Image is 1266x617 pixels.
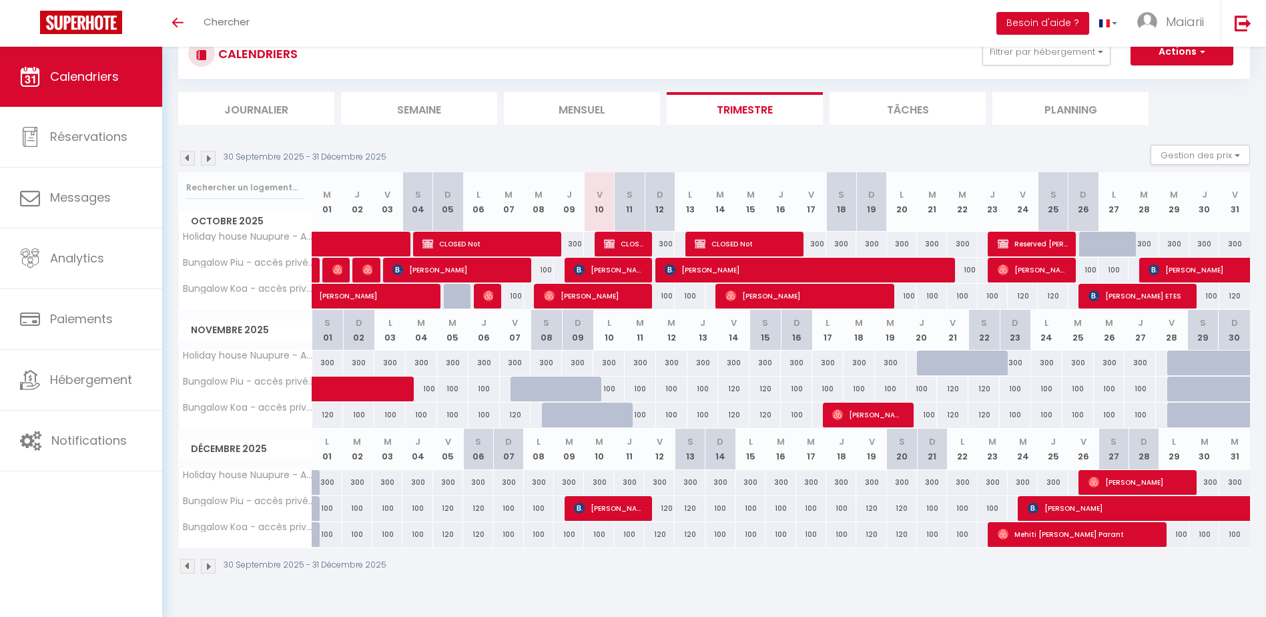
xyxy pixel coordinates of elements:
th: 27 [1125,310,1156,351]
div: 100 [493,284,523,308]
th: 26 [1094,310,1125,351]
abbr: L [1044,317,1048,329]
div: 300 [856,232,886,256]
th: 31 [1219,429,1250,469]
th: 19 [856,429,886,469]
th: 09 [554,429,584,469]
abbr: J [354,188,360,201]
abbr: V [597,188,603,201]
div: 300 [406,351,437,375]
span: Mehiti [PERSON_NAME] Parant [998,522,1161,547]
th: 10 [584,429,614,469]
div: 300 [374,351,406,375]
th: 28 [1129,429,1159,469]
th: 20 [887,429,917,469]
span: [PERSON_NAME] [998,257,1069,282]
abbr: M [1074,317,1082,329]
div: 100 [1189,284,1219,308]
abbr: J [778,188,783,201]
div: 120 [312,403,344,427]
div: 100 [947,258,977,282]
span: Calendriers [50,68,119,85]
div: 300 [1000,351,1031,375]
div: 120 [1219,284,1250,308]
abbr: M [747,188,755,201]
div: 100 [781,377,812,401]
th: 30 [1219,310,1250,351]
th: 12 [645,172,675,232]
th: 25 [1062,310,1094,351]
th: 16 [781,310,812,351]
p: 30 Septembre 2025 - 31 Décembre 2025 [224,151,386,164]
abbr: S [1200,317,1206,329]
div: 120 [718,403,749,427]
th: 28 [1129,172,1159,232]
div: 100 [887,284,917,308]
th: 23 [978,172,1008,232]
div: 300 [826,232,856,256]
span: Notifications [51,432,127,449]
th: 21 [917,429,947,469]
div: 100 [1098,258,1129,282]
th: 21 [937,310,968,351]
th: 24 [1008,172,1038,232]
div: 300 [468,351,500,375]
div: 300 [593,351,625,375]
th: 15 [735,172,765,232]
div: 300 [1189,232,1219,256]
th: 06 [468,310,500,351]
span: [PERSON_NAME] ETES [1088,283,1191,308]
div: 300 [1031,351,1062,375]
th: 02 [342,429,372,469]
th: 22 [947,429,977,469]
th: 26 [1068,429,1098,469]
abbr: L [826,317,830,329]
div: 300 [796,232,826,256]
abbr: M [958,188,966,201]
th: 17 [812,310,844,351]
th: 20 [906,310,938,351]
span: [PERSON_NAME] [483,283,493,308]
div: 100 [1000,403,1031,427]
th: 27 [1098,172,1129,232]
span: Messages [50,189,111,206]
div: 100 [917,284,947,308]
abbr: V [1232,188,1238,201]
th: 04 [402,172,432,232]
th: 05 [437,310,468,351]
div: 300 [749,351,781,375]
abbr: S [981,317,987,329]
div: 100 [1068,258,1098,282]
div: 300 [875,351,906,375]
span: CLOSED Not [604,231,645,256]
th: 19 [875,310,906,351]
th: 07 [500,310,531,351]
th: 17 [796,429,826,469]
th: 11 [615,429,645,469]
div: 120 [1038,284,1068,308]
div: 100 [406,403,437,427]
div: 100 [524,258,554,282]
div: 100 [1062,403,1094,427]
div: 120 [749,403,781,427]
abbr: M [667,317,675,329]
div: 100 [374,403,406,427]
th: 07 [493,429,523,469]
th: 01 [312,172,342,232]
abbr: V [512,317,518,329]
th: 14 [705,172,735,232]
th: 08 [531,310,562,351]
th: 02 [343,310,374,351]
span: Bungalow Koa - accès privé plage & kayak [181,284,314,294]
th: 05 [433,429,463,469]
th: 01 [312,429,342,469]
div: 300 [343,351,374,375]
th: 12 [656,310,687,351]
abbr: V [1020,188,1026,201]
abbr: J [481,317,487,329]
abbr: M [448,317,456,329]
span: Analytics [50,250,104,266]
th: 03 [372,429,402,469]
th: 25 [1038,172,1068,232]
abbr: L [688,188,692,201]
